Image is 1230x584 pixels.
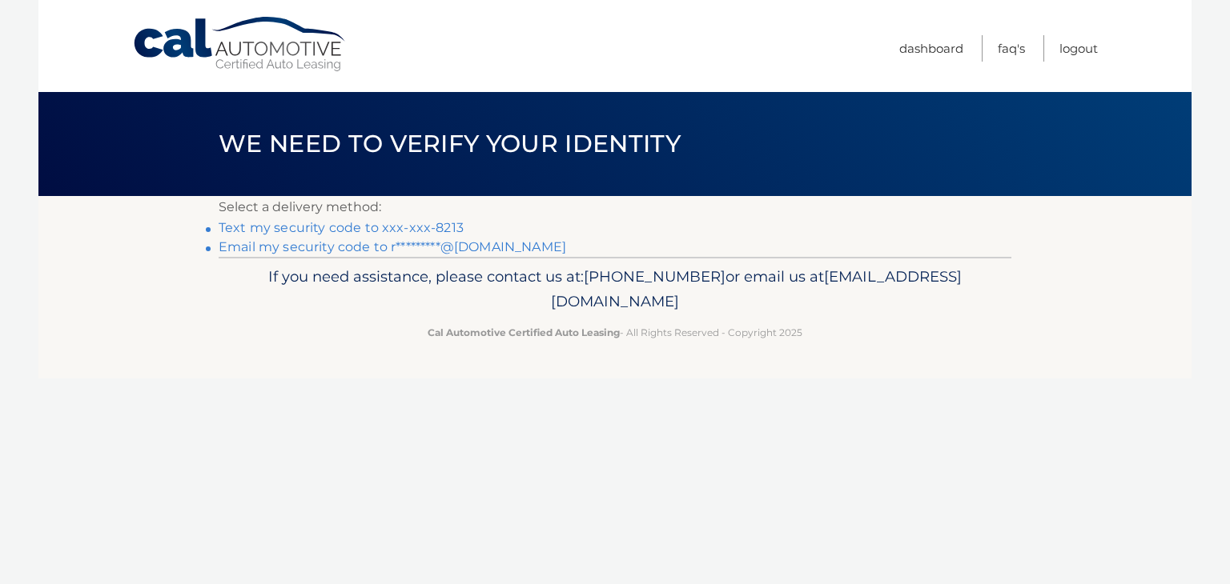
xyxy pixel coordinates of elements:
[584,267,726,286] span: [PHONE_NUMBER]
[219,220,464,235] a: Text my security code to xxx-xxx-8213
[229,324,1001,341] p: - All Rights Reserved - Copyright 2025
[428,326,620,338] strong: Cal Automotive Certified Auto Leasing
[219,239,566,254] a: Email my security code to r*********@[DOMAIN_NAME]
[899,35,963,62] a: Dashboard
[998,35,1025,62] a: FAQ's
[219,196,1011,218] p: Select a delivery method:
[1059,35,1098,62] a: Logout
[219,129,681,158] span: We need to verify your identity
[229,264,1001,315] p: If you need assistance, please contact us at: or email us at
[132,16,348,73] a: Cal Automotive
